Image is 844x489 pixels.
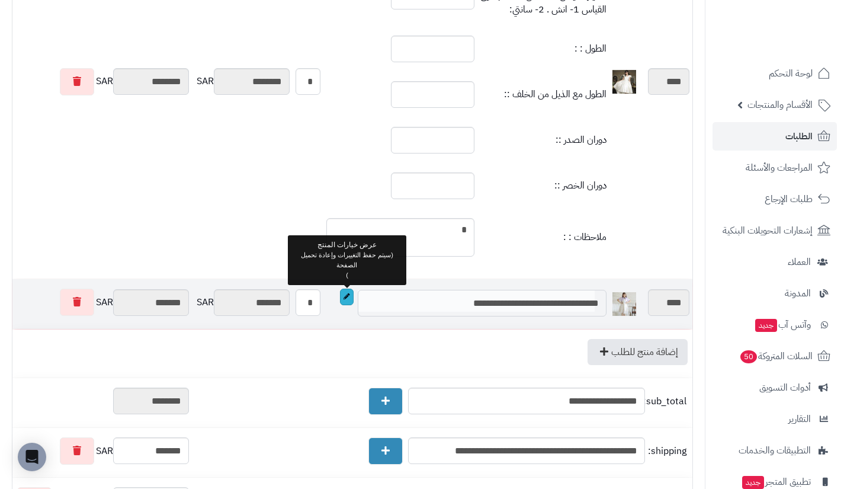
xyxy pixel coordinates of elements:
[755,319,777,332] span: جديد
[785,285,811,302] span: المدونة
[747,97,813,113] span: الأقسام والمنتجات
[759,379,811,396] span: أدوات التسويق
[713,154,837,182] a: المراجعات والأسئلة
[713,279,837,308] a: المدونة
[713,311,837,339] a: وآتس آبجديد
[474,72,606,117] td: الطول مع الذيل من الخلف ::
[18,443,46,471] div: Open Intercom Messenger
[15,289,189,316] div: SAR
[474,209,606,266] td: ملاحظات : :
[746,159,813,176] span: المراجعات والأسئلة
[301,251,393,279] span: (سيتم حفظ التغييرات وإعادة تحميل الصفحة )
[195,68,290,95] div: SAR
[15,437,189,465] div: SAR
[742,476,764,489] span: جديد
[713,59,837,88] a: لوحة التحكم
[713,405,837,433] a: التقارير
[474,163,606,209] td: دوران الخصر ::
[288,235,406,286] div: عرض خيارات المنتج
[713,436,837,465] a: التطبيقات والخدمات
[785,128,813,145] span: الطلبات
[648,445,686,458] span: shipping:
[612,70,636,94] img: 1756114978-413A4924-40x40.jpeg
[15,68,189,95] div: SAR
[754,317,811,333] span: وآتس آب
[588,339,688,365] a: إضافة منتج للطلب
[474,117,606,163] td: دوران الصدر ::
[723,222,813,239] span: إشعارات التحويلات البنكية
[713,122,837,151] a: الطلبات
[765,191,813,207] span: طلبات الإرجاع
[713,248,837,276] a: العملاء
[612,292,636,316] img: 1739175081-IMG_7258-40x40.jpeg
[474,26,606,72] td: الطول : :
[788,411,811,427] span: التقارير
[739,348,813,365] span: السلات المتروكة
[648,395,686,408] span: sub_total:
[713,185,837,213] a: طلبات الإرجاع
[788,254,811,270] span: العملاء
[739,442,811,459] span: التطبيقات والخدمات
[713,373,837,402] a: أدوات التسويق
[740,350,757,363] span: 50
[195,289,290,316] div: SAR
[763,32,833,57] img: logo-2.png
[713,216,837,245] a: إشعارات التحويلات البنكية
[769,65,813,82] span: لوحة التحكم
[713,342,837,370] a: السلات المتروكة50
